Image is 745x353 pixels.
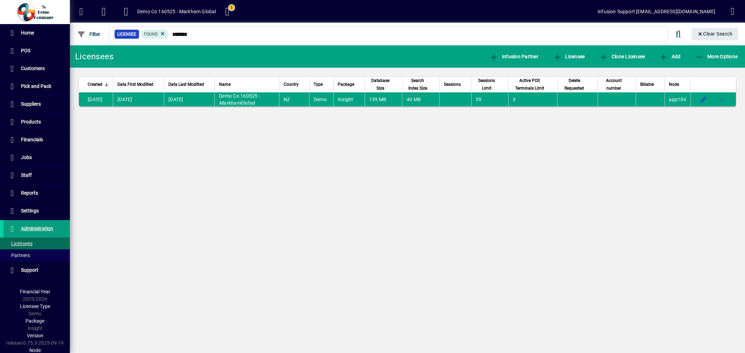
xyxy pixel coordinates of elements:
[77,31,101,37] span: Filter
[3,249,70,261] a: Partners
[598,50,647,63] button: Clone Licensee
[602,77,626,92] span: Account number
[20,289,50,294] span: Financial Year
[314,81,329,88] div: Type
[3,131,70,149] a: Financials
[369,77,398,92] div: Database Size
[117,81,160,88] div: Data First Modified
[29,347,41,353] span: Node
[658,50,682,63] button: Add
[369,77,392,92] span: Database Size
[513,77,553,92] div: Active POS Terminals Limit
[284,81,305,88] div: Country
[113,92,164,106] td: [DATE]
[476,77,497,92] span: Sessions Limit
[75,51,114,62] div: Licensees
[219,81,231,88] span: Name
[219,100,241,106] em: Markham
[338,81,360,88] div: Package
[407,77,429,92] span: Search Index Size
[471,92,508,106] td: 55
[722,1,736,24] a: Knowledge Base
[79,92,113,106] td: [DATE]
[141,30,169,39] mat-chip: Found Status: Found
[490,54,539,59] span: Infusion Partner
[88,81,102,88] span: Created
[137,6,216,17] div: Demo Co 160525 - Markham Global
[3,185,70,202] a: Reports
[602,77,632,92] div: Account number
[7,241,32,246] span: Licensees
[692,28,738,40] button: Clear
[338,81,354,88] span: Package
[488,50,540,63] button: Infusion Partner
[75,28,102,40] button: Filter
[599,54,645,59] span: Clone Licensee
[168,81,210,88] div: Data Last Modified
[476,77,504,92] div: Sessions Limit
[21,30,34,36] span: Home
[553,54,585,59] span: Licensee
[117,31,136,38] span: Licensee
[3,78,70,95] a: Pick and Pack
[21,48,30,53] span: POS
[115,5,137,18] button: Profile
[21,172,32,178] span: Staff
[21,119,41,125] span: Products
[21,155,32,160] span: Jobs
[314,81,323,88] span: Type
[598,6,715,17] div: Infusion Support [EMAIL_ADDRESS][DOMAIN_NAME]
[444,81,461,88] span: Sessions
[3,238,70,249] a: Licensees
[25,318,44,324] span: Package
[444,81,467,88] div: Sessions
[3,149,70,166] a: Jobs
[513,77,547,92] span: Active POS Terminals Limit
[144,32,158,37] span: Found
[21,226,53,231] span: Administration
[21,101,41,107] span: Suppliers
[694,50,740,63] button: More Options
[695,54,738,59] span: More Options
[21,137,43,142] span: Financials
[552,50,587,63] button: Licensee
[21,267,38,273] span: Support
[21,208,39,213] span: Settings
[562,77,587,92] span: Delete Requested
[3,262,70,279] a: Support
[20,303,50,309] span: Licensee Type
[698,94,709,105] button: Edit
[93,5,115,18] button: Add
[562,77,593,92] div: Delete Requested
[669,81,686,88] div: Node
[3,113,70,131] a: Products
[3,60,70,77] a: Customers
[309,92,333,106] td: Demo
[697,31,733,37] span: Clear Search
[7,253,30,258] span: Partners
[117,81,153,88] span: Data First Modified
[669,97,686,102] span: app106.prod.infusionbusinesssoftware.com
[164,92,214,106] td: [DATE]
[168,81,204,88] span: Data Last Modified
[21,83,51,89] span: Pick and Pack
[333,92,365,106] td: Insight
[219,81,275,88] div: Name
[219,93,260,106] span: Demo Co 160525 - Global
[88,81,109,88] div: Created
[365,92,402,106] td: 139 MB
[3,42,70,60] a: POS
[3,24,70,42] a: Home
[716,94,727,105] button: More options
[21,190,38,196] span: Reports
[659,54,680,59] span: Add
[27,333,43,338] span: Version
[407,77,435,92] div: Search Index Size
[279,92,309,106] td: NZ
[640,81,654,88] span: Billable
[508,92,557,106] td: 3
[21,66,45,71] span: Customers
[640,81,660,88] div: Billable
[3,167,70,184] a: Staff
[284,81,299,88] span: Country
